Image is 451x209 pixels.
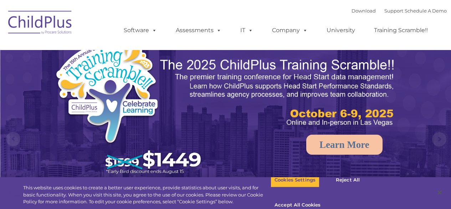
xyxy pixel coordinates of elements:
[265,23,315,38] a: Company
[352,8,447,14] font: |
[384,8,403,14] a: Support
[169,23,229,38] a: Assessments
[5,6,76,41] img: ChildPlus by Procare Solutions
[326,173,370,188] button: Reject All
[233,23,260,38] a: IT
[306,135,383,155] a: Learn More
[367,23,435,38] a: Training Scramble!!
[319,23,362,38] a: University
[405,8,447,14] a: Schedule A Demo
[271,173,319,188] button: Cookies Settings
[23,184,271,205] div: This website uses cookies to create a better user experience, provide statistics about user visit...
[117,23,164,38] a: Software
[352,8,376,14] a: Download
[432,185,447,200] button: Close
